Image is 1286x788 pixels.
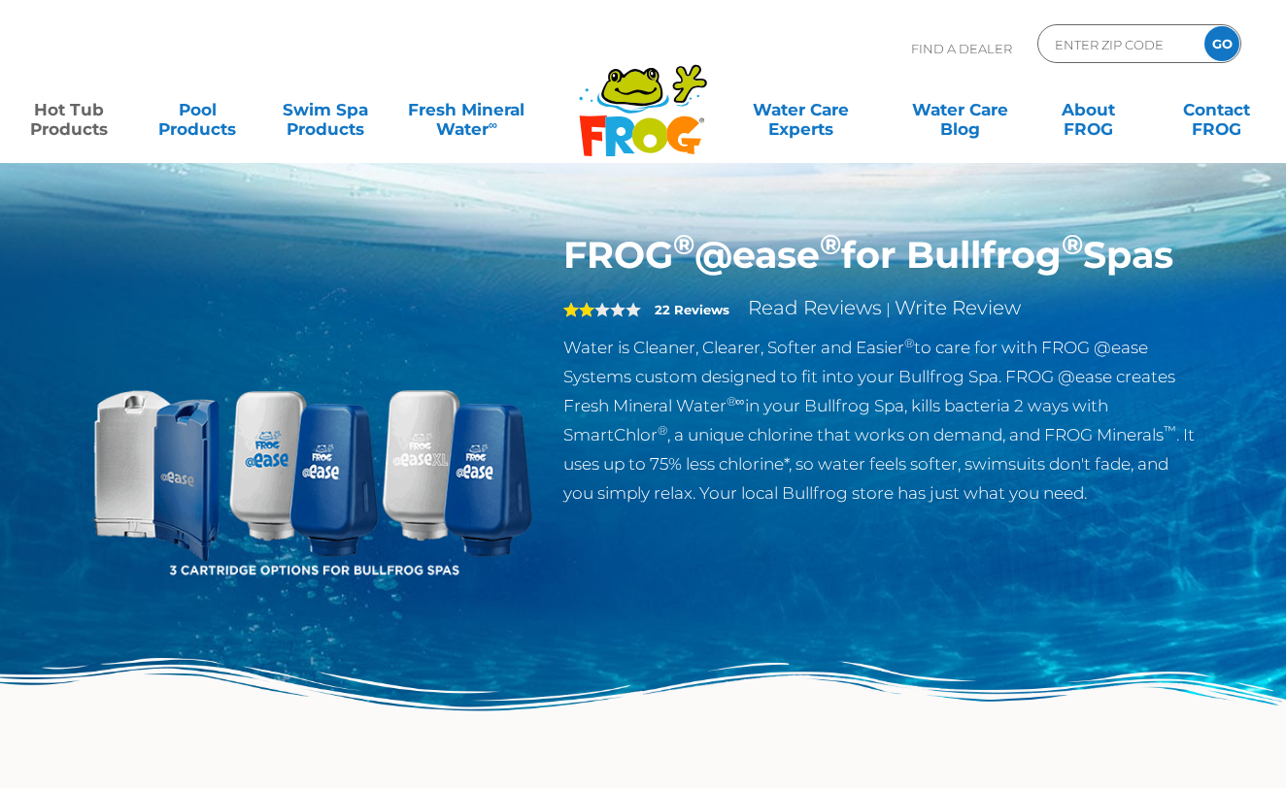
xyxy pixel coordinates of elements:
a: PoolProducts [148,90,248,129]
a: ContactFROG [1167,90,1267,129]
sup: ® [673,227,694,261]
p: Find A Dealer [911,24,1012,73]
img: bullfrog-product-hero.png [89,233,534,677]
img: Frog Products Logo [568,39,718,157]
a: Water CareExperts [720,90,882,129]
sup: ® [820,227,841,261]
a: Read Reviews [748,296,882,319]
a: Water CareBlog [910,90,1010,129]
input: GO [1204,26,1239,61]
sup: ∞ [489,117,497,132]
h1: FROG @ease for Bullfrog Spas [563,233,1198,278]
a: Fresh MineralWater∞ [404,90,528,129]
a: Hot TubProducts [19,90,119,129]
span: | [886,300,891,318]
sup: ®∞ [727,394,745,409]
span: 2 [563,302,594,317]
sup: ® [904,336,914,350]
a: AboutFROG [1038,90,1138,129]
strong: 22 Reviews [655,302,729,317]
a: Swim SpaProducts [276,90,376,129]
sup: ™ [1164,423,1176,438]
sup: ® [1062,227,1083,261]
sup: ® [658,423,667,438]
a: Write Review [895,296,1021,319]
p: Water is Cleaner, Clearer, Softer and Easier to care for with FROG @ease Systems custom designed ... [563,333,1198,508]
